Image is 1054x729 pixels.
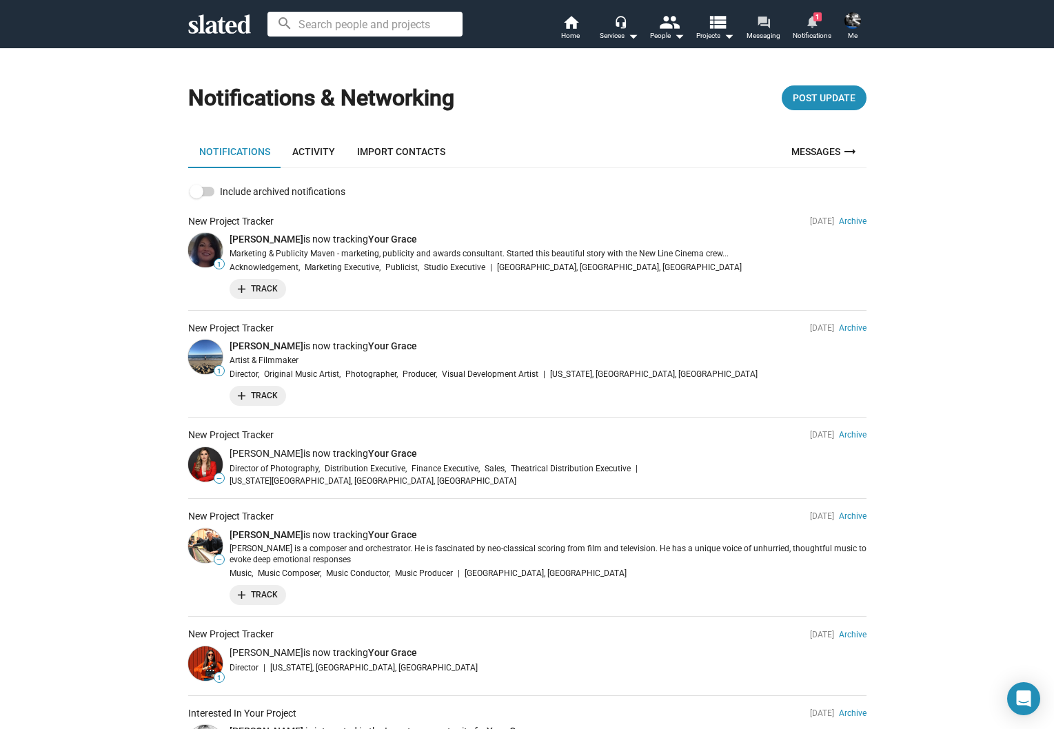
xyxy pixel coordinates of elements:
span: | [263,661,265,674]
span: 1 [813,12,822,21]
mat-icon: arrow_drop_down [671,28,687,44]
div: People [650,28,685,44]
span: [DATE] [810,708,834,718]
img: Lovelyn Rose [188,646,223,681]
div: Services [600,28,638,44]
a: [PERSON_NAME] [230,340,303,351]
h1: Notifications & Networking [188,83,454,113]
div: Open Intercom Messenger [1007,682,1040,715]
mat-icon: people [658,12,678,32]
a: Your Grace [368,234,417,245]
span: | [636,462,638,475]
span: Finance Executive, [412,462,480,475]
span: Photographer, [345,368,398,380]
span: | [543,368,545,380]
p: is now tracking [230,646,866,659]
a: Archive [839,630,866,639]
span: Track [238,389,278,403]
mat-icon: arrow_right_alt [842,143,858,160]
a: Home [547,14,595,44]
mat-icon: headset_mic [614,15,627,28]
span: — [214,475,224,483]
span: Director, [230,368,259,380]
span: Notifications [793,28,831,44]
button: Track [230,585,286,605]
button: Projects [691,14,740,44]
a: Your Grace [368,647,417,658]
mat-icon: add [235,588,248,601]
mat-icon: add [235,389,248,402]
a: [PERSON_NAME] [230,529,303,540]
button: Sean SkeltonMe [836,10,869,45]
a: Archive [839,708,866,718]
span: Distribution Executive, [325,462,407,475]
span: [DATE] [810,216,834,226]
span: Music Composer, [258,567,321,579]
p: Marketing & Publicity Maven - marketing, publicity and awards consultant. Started this beautiful ... [230,249,866,260]
p: is now tracking [230,340,866,353]
p: is now tracking [230,528,866,542]
span: [PERSON_NAME] [230,448,303,459]
span: Me [848,28,858,44]
span: Track [238,282,278,296]
span: [GEOGRAPHIC_DATA], [GEOGRAPHIC_DATA], [GEOGRAPHIC_DATA] [497,261,742,274]
a: Notifications [188,135,281,168]
span: Home [561,28,580,44]
span: [DATE] [810,430,834,440]
span: Music, [230,567,253,579]
span: Director of Photography, [230,462,320,475]
span: Track [238,588,278,602]
a: 1Notifications [788,14,836,44]
span: Theatrical Distribution Executive [511,462,631,475]
a: Messages [783,135,866,168]
a: Sean Mara 1 [188,340,223,374]
mat-icon: view_list [707,12,727,32]
span: [DATE] [810,630,834,639]
span: 1 [214,367,224,376]
p: Artist & Filmmaker [230,356,866,367]
span: Marketing Executive, [305,261,381,274]
span: Projects [696,28,734,44]
img: Trish Vasquez [188,233,223,267]
span: Post Update [793,85,855,110]
span: Music Conductor, [326,567,390,579]
a: Import Contacts [346,135,456,168]
a: Thomas Owen — [188,528,223,563]
img: Sean Mara [188,340,223,374]
div: New Project Tracker [188,215,274,228]
button: Services [595,14,643,44]
mat-icon: arrow_drop_down [720,28,737,44]
span: — [214,556,224,564]
a: Your Grace [368,529,417,540]
div: New Project Tracker [188,429,274,442]
p: is now tracking [230,447,866,460]
div: Interested In Your Project [188,707,296,720]
a: Archive [839,430,866,440]
span: Sales, [485,462,506,475]
a: [PERSON_NAME] [230,234,303,245]
div: New Project Tracker [188,322,274,335]
span: [US_STATE], [GEOGRAPHIC_DATA], [GEOGRAPHIC_DATA] [270,661,478,674]
a: Archive [839,323,866,333]
span: Producer, [403,368,437,380]
button: People [643,14,691,44]
img: Thomas Owen [188,528,223,563]
span: 1 [214,674,224,682]
mat-icon: notifications [805,14,818,28]
div: New Project Tracker [188,628,274,641]
a: Your Grace [368,340,417,351]
span: [DATE] [810,511,834,521]
span: Original Music Artist, [264,368,341,380]
img: Sean Skelton [844,12,861,29]
span: Include archived notifications [220,183,345,200]
button: Post Update [782,85,866,110]
a: Activity [281,135,346,168]
mat-icon: add [235,282,248,295]
span: Acknowledgement, [230,261,300,274]
button: Track [230,386,286,406]
mat-icon: home [563,14,579,30]
span: | [458,567,460,579]
span: [DATE] [810,323,834,333]
a: Archive [839,511,866,521]
span: | [490,261,492,274]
